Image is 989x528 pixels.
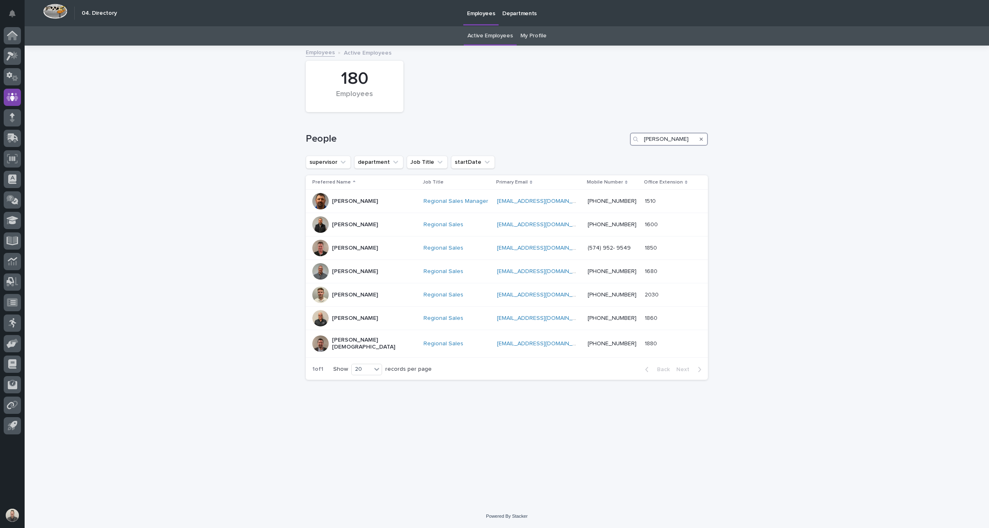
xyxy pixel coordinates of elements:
img: Workspace Logo [43,4,67,19]
p: Office Extension [644,178,683,187]
a: [PHONE_NUMBER] [588,315,636,321]
a: Active Employees [467,26,513,46]
p: 1680 [645,266,659,275]
h2: 04. Directory [82,10,117,17]
p: [PERSON_NAME] [332,245,378,252]
p: [PERSON_NAME] [332,315,378,322]
button: Back [639,366,673,373]
span: Next [676,367,694,372]
tr: [PERSON_NAME]Regional Sales [EMAIL_ADDRESS][DOMAIN_NAME] [PHONE_NUMBER]18601860 [306,307,708,330]
a: [PHONE_NUMBER] [588,198,636,204]
p: 1880 [645,339,659,347]
a: [EMAIL_ADDRESS][DOMAIN_NAME] [497,269,590,274]
a: [EMAIL_ADDRESS][DOMAIN_NAME] [497,292,590,298]
a: Regional Sales [424,292,463,298]
a: [EMAIL_ADDRESS][DOMAIN_NAME] [497,341,590,347]
a: [EMAIL_ADDRESS][DOMAIN_NAME] [497,245,590,251]
button: Notifications [4,5,21,22]
tr: [PERSON_NAME]Regional Sales [EMAIL_ADDRESS][DOMAIN_NAME] (574) 952- 954918501850 [306,236,708,260]
h1: People [306,133,627,145]
tr: [PERSON_NAME][DEMOGRAPHIC_DATA]Regional Sales [EMAIL_ADDRESS][DOMAIN_NAME] [PHONE_NUMBER]18801880 [306,330,708,358]
button: startDate [451,156,495,169]
p: 1850 [645,243,659,252]
button: Next [673,366,708,373]
p: 2030 [645,290,660,298]
a: [EMAIL_ADDRESS][DOMAIN_NAME] [497,222,590,227]
a: (574) 952- 9549 [588,245,631,251]
a: Regional Sales [424,268,463,275]
p: [PERSON_NAME] [332,268,378,275]
button: supervisor [306,156,351,169]
button: Job Title [407,156,448,169]
span: Back [652,367,670,372]
p: Preferred Name [312,178,351,187]
a: [PHONE_NUMBER] [588,222,636,227]
div: Notifications [10,10,21,23]
a: [PHONE_NUMBER] [588,292,636,298]
a: Regional Sales [424,221,463,228]
p: records per page [385,366,432,373]
a: Regional Sales [424,315,463,322]
p: Active Employees [344,48,391,57]
tr: [PERSON_NAME]Regional Sales [EMAIL_ADDRESS][DOMAIN_NAME] [PHONE_NUMBER]20302030 [306,283,708,307]
p: Primary Email [496,178,528,187]
div: Employees [320,90,389,107]
p: 1510 [645,196,657,205]
tr: [PERSON_NAME]Regional Sales [EMAIL_ADDRESS][DOMAIN_NAME] [PHONE_NUMBER]16001600 [306,213,708,236]
button: department [354,156,403,169]
p: 1600 [645,220,659,228]
p: Job Title [423,178,444,187]
a: Regional Sales Manager [424,198,488,205]
a: My Profile [520,26,547,46]
a: [PHONE_NUMBER] [588,269,636,274]
p: Mobile Number [587,178,623,187]
tr: [PERSON_NAME]Regional Sales Manager [EMAIL_ADDRESS][DOMAIN_NAME] [PHONE_NUMBER]15101510 [306,190,708,213]
p: [PERSON_NAME] [332,221,378,228]
a: Regional Sales [424,245,463,252]
tr: [PERSON_NAME]Regional Sales [EMAIL_ADDRESS][DOMAIN_NAME] [PHONE_NUMBER]16801680 [306,260,708,283]
p: [PERSON_NAME][DEMOGRAPHIC_DATA] [332,337,414,351]
p: [PERSON_NAME] [332,292,378,298]
a: [EMAIL_ADDRESS][DOMAIN_NAME] [497,198,590,204]
a: Regional Sales [424,340,463,347]
a: Employees [306,47,335,57]
p: [PERSON_NAME] [332,198,378,205]
p: 1860 [645,313,659,322]
p: 1 of 1 [306,359,330,379]
input: Search [630,133,708,146]
div: 180 [320,69,389,89]
button: users-avatar [4,507,21,524]
a: Powered By Stacker [486,514,527,519]
a: [PHONE_NUMBER] [588,341,636,347]
a: [EMAIL_ADDRESS][DOMAIN_NAME] [497,315,590,321]
p: Show [333,366,348,373]
div: 20 [352,365,371,374]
